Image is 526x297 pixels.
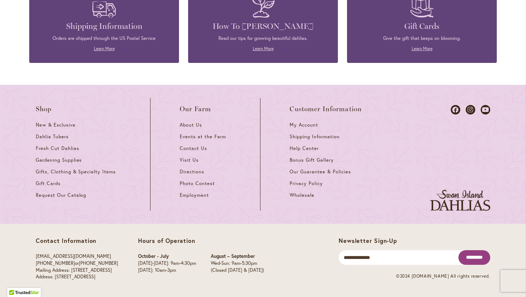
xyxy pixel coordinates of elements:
span: Contact Us [180,145,207,151]
span: New & Exclusive [36,122,76,128]
span: Gardening Supplies [36,157,82,163]
p: Hours of Operation [138,237,264,244]
span: Directions [180,169,204,175]
span: Photo Contest [180,180,215,187]
span: Our Farm [180,105,211,113]
p: [DATE]-[DATE]: 9am-4:30pm [138,260,196,267]
p: Orders are shipped through the US Postal Service [40,35,168,42]
span: Wholesale [290,192,315,198]
a: [PHONE_NUMBER] [36,260,75,266]
a: Dahlias on Facebook [451,105,460,114]
p: Read our tips for growing beautiful dahlias. [199,35,327,42]
span: Fresh Cut Dahlias [36,145,79,151]
span: Gift Cards [36,180,61,187]
a: Learn More [94,46,115,51]
span: Visit Us [180,157,199,163]
a: Dahlias on Youtube [481,105,490,114]
span: Bonus Gift Gallery [290,157,333,163]
a: Learn More [412,46,432,51]
span: Shipping Information [290,134,339,140]
a: Learn More [253,46,274,51]
span: Dahlia Tubers [36,134,69,140]
p: August – September [211,253,264,260]
span: Our Guarantee & Policies [290,169,351,175]
span: Shop [36,105,52,113]
span: Newsletter Sign-Up [339,237,397,244]
h4: Shipping Information [40,21,168,31]
span: Privacy Policy [290,180,323,187]
span: Events at the Farm [180,134,226,140]
a: [EMAIL_ADDRESS][DOMAIN_NAME] [36,253,111,259]
h4: Gift Cards [358,21,486,31]
a: [PHONE_NUMBER] [79,260,118,266]
p: or Mailing Address: [STREET_ADDRESS] Address: [STREET_ADDRESS] [36,253,118,280]
h4: How To [PERSON_NAME] [199,21,327,31]
a: Dahlias on Instagram [466,105,475,114]
span: Employment [180,192,209,198]
p: Wed-Sun: 9am-5:30pm [211,260,264,267]
span: My Account [290,122,318,128]
p: (Closed [DATE] & [DATE]) [211,267,264,274]
p: Give the gift that keeps on blooming. [358,35,486,42]
p: [DATE]: 10am-3pm [138,267,196,274]
span: Help Center [290,145,319,151]
span: Request Our Catalog [36,192,86,198]
span: About Us [180,122,202,128]
p: Contact Information [36,237,118,244]
span: Gifts, Clothing & Specialty Items [36,169,116,175]
span: Customer Information [290,105,362,113]
p: October - July [138,253,196,260]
